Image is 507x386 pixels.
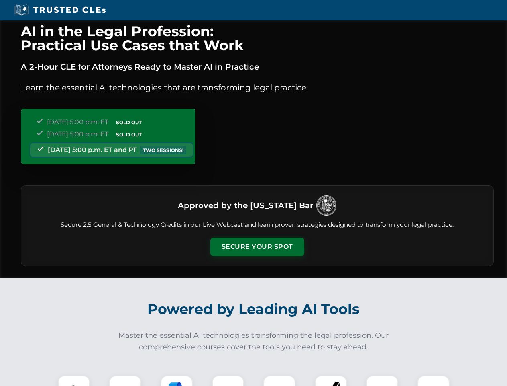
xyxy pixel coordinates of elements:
span: [DATE] 5:00 p.m. ET [47,130,108,138]
span: SOLD OUT [113,118,145,127]
h1: AI in the Legal Profession: Practical Use Cases that Work [21,24,494,52]
span: [DATE] 5:00 p.m. ET [47,118,108,126]
h2: Powered by Leading AI Tools [31,295,476,323]
button: Secure Your Spot [210,238,304,256]
img: Logo [316,195,336,216]
h3: Approved by the [US_STATE] Bar [178,198,313,213]
p: Learn the essential AI technologies that are transforming legal practice. [21,81,494,94]
img: Trusted CLEs [12,4,108,16]
p: A 2-Hour CLE for Attorneys Ready to Master AI in Practice [21,60,494,73]
span: SOLD OUT [113,130,145,139]
p: Master the essential AI technologies transforming the legal profession. Our comprehensive courses... [113,330,394,353]
p: Secure 2.5 General & Technology Credits in our Live Webcast and learn proven strategies designed ... [31,220,484,230]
